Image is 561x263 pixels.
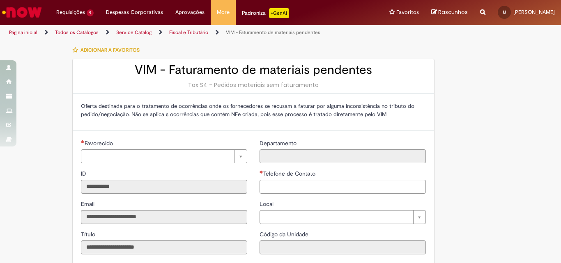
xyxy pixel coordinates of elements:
a: Todos os Catálogos [55,29,99,36]
span: Aprovações [175,8,205,16]
label: Somente leitura - Departamento [260,139,298,147]
span: More [217,8,230,16]
span: Adicionar a Favoritos [80,47,140,53]
label: Somente leitura - ID [81,169,88,178]
label: Somente leitura - Email [81,200,96,208]
span: Local [260,200,275,208]
span: Somente leitura - Departamento [260,140,298,147]
input: Telefone de Contato [260,180,426,194]
label: Somente leitura - Código da Unidade [260,230,310,238]
input: Título [81,240,247,254]
span: Favoritos [396,8,419,16]
a: Fiscal e Tributário [169,29,208,36]
input: Email [81,210,247,224]
ul: Trilhas de página [6,25,368,40]
span: Requisições [56,8,85,16]
a: Página inicial [9,29,37,36]
button: Adicionar a Favoritos [72,41,144,59]
span: Necessários - Favorecido [85,140,115,147]
div: Tax S4 - Pedidos materiais sem faturamento [81,81,426,89]
a: Limpar campo Favorecido [81,149,247,163]
span: Necessários [81,140,85,143]
span: [PERSON_NAME] [513,9,555,16]
input: Departamento [260,149,426,163]
img: ServiceNow [1,4,43,21]
span: Somente leitura - Título [81,231,97,238]
label: Somente leitura - Título [81,230,97,238]
span: Oferta destinada para o tratamento de ocorrências onde os fornecedores se recusam a faturar por a... [81,103,414,118]
h2: VIM - Faturamento de materiais pendentes [81,63,426,77]
span: Telefone de Contato [263,170,317,177]
span: Somente leitura - ID [81,170,88,177]
a: VIM - Faturamento de materiais pendentes [226,29,320,36]
a: Rascunhos [431,9,468,16]
span: Somente leitura - Código da Unidade [260,231,310,238]
span: IJ [503,9,506,15]
input: Código da Unidade [260,240,426,254]
span: Despesas Corporativas [106,8,163,16]
p: +GenAi [269,8,289,18]
a: Service Catalog [116,29,152,36]
input: ID [81,180,247,194]
div: Padroniza [242,8,289,18]
span: 9 [87,9,94,16]
span: Necessários [260,170,263,174]
a: Limpar campo Local [260,210,426,224]
span: Rascunhos [438,8,468,16]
